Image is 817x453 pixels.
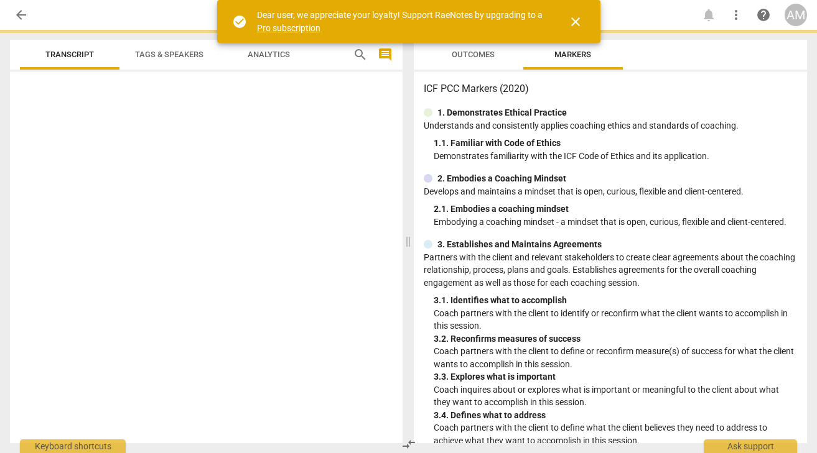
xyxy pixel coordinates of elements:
button: AM [785,4,807,26]
span: Transcript [45,50,94,59]
p: Partners with the client and relevant stakeholders to create clear agreements about the coaching ... [424,251,798,290]
span: compare_arrows [401,437,416,452]
p: 1. Demonstrates Ethical Practice [437,106,567,119]
p: Coach inquires about or explores what is important or meaningful to the client about what they wa... [434,383,798,409]
p: Develops and maintains a mindset that is open, curious, flexible and client-centered. [424,185,798,198]
span: check_circle [232,14,247,29]
span: Outcomes [452,50,495,59]
span: more_vert [729,7,744,22]
p: Demonstrates familiarity with the ICF Code of Ethics and its application. [434,150,798,163]
p: Understands and consistently applies coaching ethics and standards of coaching. [424,119,798,132]
button: Search [350,45,370,65]
h3: ICF PCC Markers (2020) [424,81,798,96]
span: Tags & Speakers [135,50,203,59]
div: 2. 1. Embodies a coaching mindset [434,203,798,216]
a: Help [752,4,775,26]
span: help [756,7,771,22]
button: Close [561,7,591,37]
button: Show/Hide comments [375,45,395,65]
span: comment [378,47,393,62]
p: 2. Embodies a Coaching Mindset [437,172,566,185]
p: Embodying a coaching mindset - a mindset that is open, curious, flexible and client-centered. [434,216,798,229]
div: 3. 4. Defines what to address [434,409,798,422]
div: 1. 1. Familiar with Code of Ethics [434,137,798,150]
div: 3. 3. Explores what is important [434,370,798,383]
p: Coach partners with the client to identify or reconfirm what the client wants to accomplish in th... [434,307,798,332]
div: Ask support [704,439,797,453]
div: Dear user, we appreciate your loyalty! Support RaeNotes by upgrading to a [257,9,546,34]
p: 3. Establishes and Maintains Agreements [437,238,602,251]
div: 3. 2. Reconfirms measures of success [434,332,798,345]
div: 3. 1. Identifies what to accomplish [434,294,798,307]
div: Keyboard shortcuts [20,439,126,453]
span: search [353,47,368,62]
a: Pro subscription [257,23,320,33]
span: close [568,14,583,29]
span: arrow_back [14,7,29,22]
p: Coach partners with the client to define or reconfirm measure(s) of success for what the client w... [434,345,798,370]
span: Markers [554,50,591,59]
span: Analytics [248,50,290,59]
p: Coach partners with the client to define what the client believes they need to address to achieve... [434,421,798,447]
